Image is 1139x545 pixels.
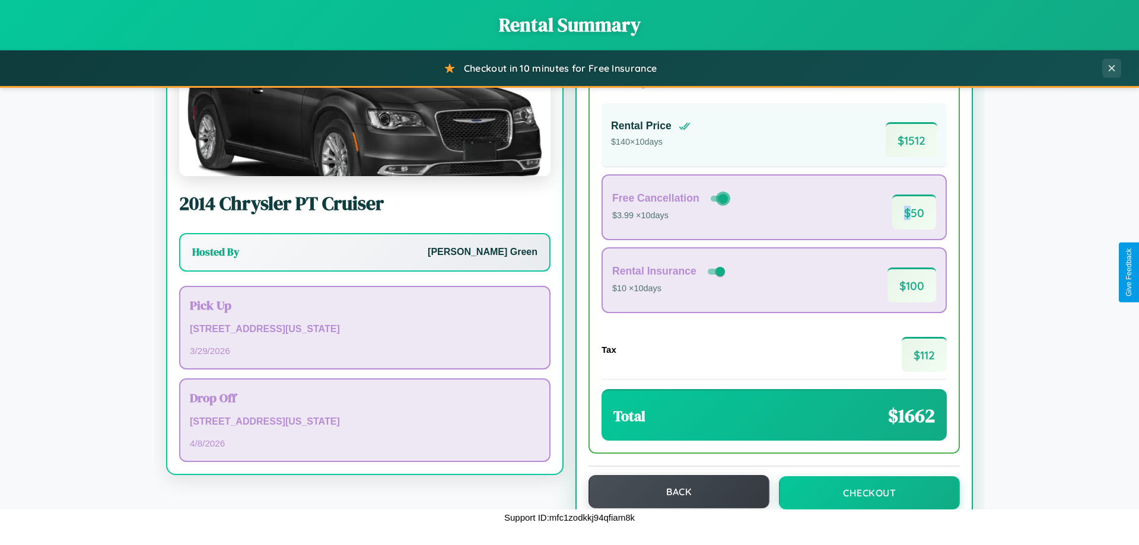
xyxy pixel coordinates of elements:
h2: 2014 Chrysler PT Cruiser [179,190,551,216]
p: [STREET_ADDRESS][US_STATE] [190,413,540,431]
p: $10 × 10 days [612,281,727,297]
h4: Rental Insurance [612,265,696,278]
p: [PERSON_NAME] Green [428,244,537,261]
h3: Drop Off [190,389,540,406]
button: Checkout [779,476,960,509]
button: Back [588,475,769,508]
p: Support ID: mfc1zodkkj94qfiam8k [504,509,635,525]
h3: Pick Up [190,297,540,314]
h3: Total [613,406,645,426]
h4: Rental Price [611,120,672,132]
span: $ 1662 [888,403,935,429]
span: $ 1512 [886,122,937,157]
span: $ 112 [902,337,947,372]
h4: Free Cancellation [612,192,699,205]
p: 3 / 29 / 2026 [190,343,540,359]
span: $ 100 [887,267,936,302]
span: $ 50 [892,195,936,230]
h3: Hosted By [192,245,239,259]
p: 4 / 8 / 2026 [190,435,540,451]
p: [STREET_ADDRESS][US_STATE] [190,321,540,338]
img: Chrysler PT Cruiser [179,58,551,176]
h4: Tax [602,345,616,355]
div: Give Feedback [1125,248,1133,297]
p: $3.99 × 10 days [612,208,730,224]
span: Checkout in 10 minutes for Free Insurance [464,62,657,74]
p: $ 140 × 10 days [611,135,691,150]
h1: Rental Summary [12,12,1127,38]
